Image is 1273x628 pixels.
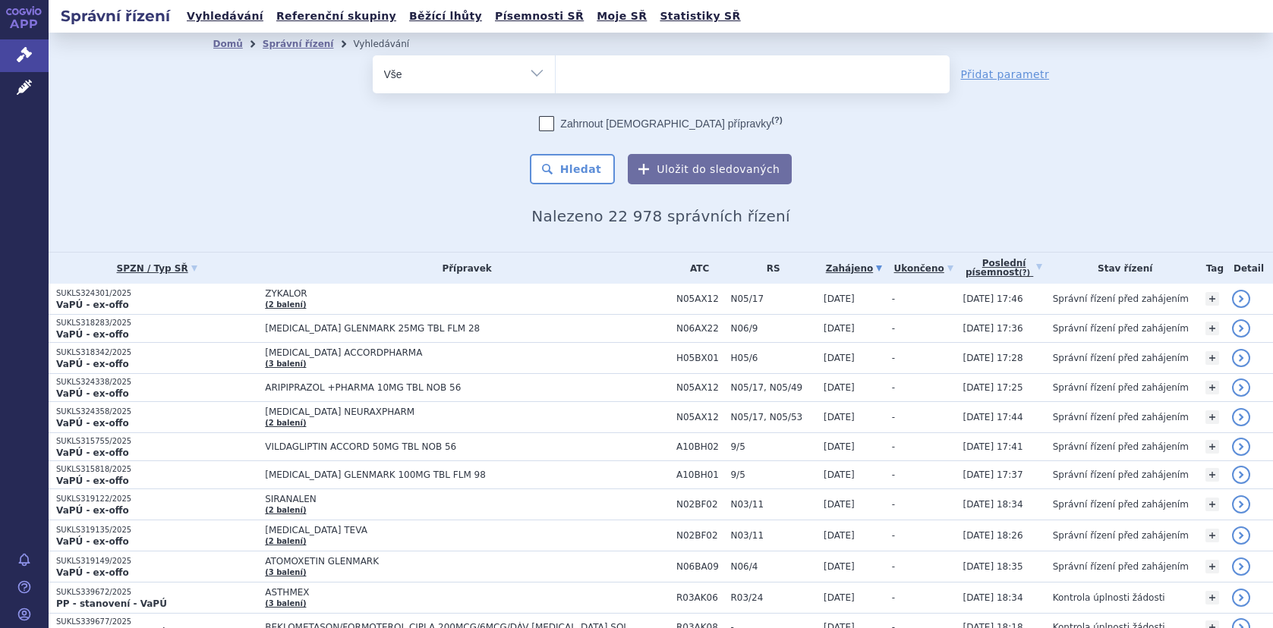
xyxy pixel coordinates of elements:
[1232,466,1250,484] a: detail
[1053,561,1189,572] span: Správní řízení před zahájením
[723,253,816,284] th: RS
[892,561,895,572] span: -
[1053,499,1189,510] span: Správní řízení před zahájením
[676,561,723,572] span: N06BA09
[265,382,644,393] span: ARIPIPRAZOL +PHARMA 10MG TBL NOB 56
[1232,557,1250,576] a: detail
[265,441,644,452] span: VILDAGLIPTIN ACCORD 50MG TBL NOB 56
[730,561,816,572] span: N06/4
[771,115,782,125] abbr: (?)
[265,300,306,309] a: (2 balení)
[824,412,855,422] span: [DATE]
[1232,495,1250,513] a: detail
[272,6,401,27] a: Referenční skupiny
[56,407,257,417] p: SUKLS324358/2025
[963,441,1023,452] span: [DATE] 17:41
[1205,381,1219,394] a: +
[963,499,1023,510] span: [DATE] 18:34
[824,353,855,363] span: [DATE]
[265,323,644,334] span: [MEDICAL_DATA] GLENMARK 25MG TBL FLM 28
[730,294,816,304] span: N05/17
[669,253,723,284] th: ATC
[490,6,588,27] a: Písemnosti SŘ
[56,567,129,578] strong: VaPÚ - ex-offo
[824,323,855,334] span: [DATE]
[592,6,651,27] a: Moje SŘ
[730,353,816,363] span: H05/6
[676,530,723,541] span: N02BF02
[56,476,129,486] strong: VaPÚ - ex-offo
[1053,441,1189,452] span: Správní řízení před zahájením
[56,494,257,504] p: SUKLS319122/2025
[49,5,182,27] h2: Správní řízení
[892,382,895,393] span: -
[539,116,782,131] label: Zahrnout [DEMOGRAPHIC_DATA] přípravky
[1232,378,1250,397] a: detail
[963,294,1023,304] span: [DATE] 17:46
[676,441,723,452] span: A10BH02
[824,294,855,304] span: [DATE]
[1232,408,1250,426] a: detail
[1205,560,1219,573] a: +
[265,599,306,608] a: (3 balení)
[730,323,816,334] span: N06/9
[892,441,895,452] span: -
[730,592,816,603] span: R03/24
[56,418,129,429] strong: VaPÚ - ex-offo
[1232,349,1250,367] a: detail
[56,329,129,340] strong: VaPÚ - ex-offo
[265,288,644,299] span: ZYKALOR
[1232,319,1250,338] a: detail
[56,288,257,299] p: SUKLS324301/2025
[1224,253,1273,284] th: Detail
[655,6,745,27] a: Statistiky SŘ
[963,469,1023,480] span: [DATE] 17:37
[263,39,334,49] a: Správní řízení
[730,441,816,452] span: 9/5
[676,469,723,480] span: A10BH01
[1053,412,1189,422] span: Správní řízení před zahájením
[963,412,1023,422] span: [DATE] 17:44
[56,347,257,358] p: SUKLS318342/2025
[257,253,669,284] th: Přípravek
[265,347,644,358] span: [MEDICAL_DATA] ACCORDPHARMA
[56,436,257,447] p: SUKLS315755/2025
[676,323,723,334] span: N06AX22
[824,592,855,603] span: [DATE]
[265,419,306,427] a: (2 balení)
[56,536,129,547] strong: VaPÚ - ex-offo
[1205,498,1219,511] a: +
[892,294,895,304] span: -
[824,469,855,480] span: [DATE]
[56,258,257,279] a: SPZN / Typ SŘ
[963,382,1023,393] span: [DATE] 17:25
[213,39,243,49] a: Domů
[1205,529,1219,542] a: +
[676,499,723,510] span: N02BF02
[963,353,1023,363] span: [DATE] 17:28
[824,258,884,279] a: Zahájeno
[730,469,816,480] span: 9/5
[1205,322,1219,335] a: +
[676,382,723,393] span: N05AX12
[730,499,816,510] span: N03/11
[56,359,129,369] strong: VaPÚ - ex-offo
[676,412,723,422] span: N05AX12
[530,154,616,184] button: Hledat
[963,253,1045,284] a: Poslednípísemnost(?)
[892,412,895,422] span: -
[56,388,129,399] strong: VaPÚ - ex-offo
[265,469,644,480] span: [MEDICAL_DATA] GLENMARK 100MG TBL FLM 98
[963,323,1023,334] span: [DATE] 17:36
[182,6,268,27] a: Vyhledávání
[824,530,855,541] span: [DATE]
[892,353,895,363] span: -
[56,617,257,627] p: SUKLS339677/2025
[265,525,644,535] span: [MEDICAL_DATA] TEVA
[1232,290,1250,308] a: detail
[676,592,723,603] span: R03AK06
[1205,440,1219,454] a: +
[1053,353,1189,363] span: Správní řízení před zahájením
[1053,592,1165,603] span: Kontrola úplnosti žádosti
[265,568,306,576] a: (3 balení)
